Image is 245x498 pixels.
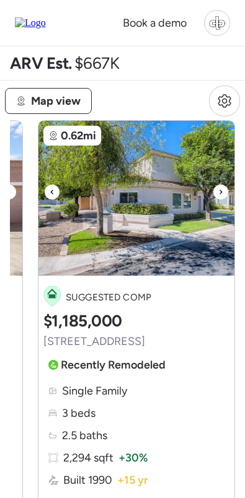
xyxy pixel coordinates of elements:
[43,333,145,350] span: [STREET_ADDRESS]
[118,449,148,466] span: + 30%
[117,471,148,489] span: + 15 yr
[62,382,127,400] span: Single Family
[61,127,96,144] span: 0.62mi
[15,17,46,28] img: Logo
[31,92,81,110] span: Map view
[62,427,107,444] span: 2.5 baths
[66,290,151,305] span: Suggested comp
[63,471,112,489] span: Built 1990
[61,356,166,373] span: Recently Remodeled
[63,449,114,466] span: 2,294 sqft
[10,54,72,72] span: ARV Est.
[123,16,187,30] span: Book a demo
[62,404,96,422] span: 3 beds
[74,54,119,72] span: $667K
[43,312,122,330] h3: $1,185,000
